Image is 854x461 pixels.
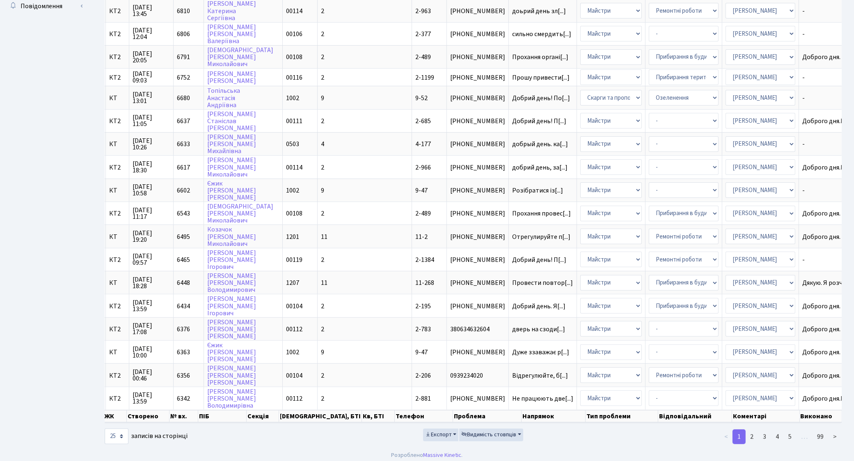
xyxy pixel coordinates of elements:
[177,163,190,172] span: 6617
[133,183,170,197] span: [DATE] 10:58
[207,133,256,156] a: [PERSON_NAME][PERSON_NAME]Михайлівна
[133,91,170,104] span: [DATE] 13:01
[512,53,568,62] span: Прохання органі[...]
[512,186,563,195] span: Розібратися із[...]
[177,73,190,82] span: 6752
[133,161,170,174] span: [DATE] 18:30
[459,429,523,441] button: Видимість стовпців
[512,94,570,103] span: Добрий день! По[...]
[745,429,758,444] a: 2
[450,210,505,217] span: [PHONE_NUMBER]
[127,410,169,422] th: Створено
[450,187,505,194] span: [PHONE_NUMBER]
[207,202,273,225] a: [DEMOGRAPHIC_DATA][PERSON_NAME]Миколайович
[133,4,170,17] span: [DATE] 13:45
[512,394,573,403] span: Не працюють две[...]
[109,326,126,333] span: КТ2
[103,410,127,422] th: ЖК
[321,73,324,82] span: 2
[732,410,800,422] th: Коментарі
[279,410,362,422] th: [DEMOGRAPHIC_DATA], БТІ
[522,410,586,422] th: Напрямок
[450,372,505,379] span: 0939234020
[415,325,431,334] span: 2-783
[133,114,170,127] span: [DATE] 11:05
[286,394,302,403] span: 00112
[133,207,170,220] span: [DATE] 11:17
[133,369,170,382] span: [DATE] 00:46
[286,209,302,218] span: 00108
[453,410,522,422] th: Проблема
[783,429,797,444] a: 5
[415,7,431,16] span: 2-963
[177,117,190,126] span: 6637
[512,232,570,241] span: Отрегулируйте п[...]
[207,110,256,133] a: [PERSON_NAME]Станіслав[PERSON_NAME]
[105,429,188,444] label: записів на сторінці
[321,325,324,334] span: 2
[415,186,428,195] span: 9-47
[133,27,170,40] span: [DATE] 12:04
[828,429,842,444] a: >
[758,429,771,444] a: 3
[450,31,505,37] span: [PHONE_NUMBER]
[177,140,190,149] span: 6633
[512,278,573,287] span: Провести повтор[...]
[512,140,568,149] span: добрый день. ка[...]
[450,54,505,60] span: [PHONE_NUMBER]
[450,326,505,333] span: 380634632604
[177,30,190,39] span: 6806
[450,234,505,240] span: [PHONE_NUMBER]
[133,138,170,151] span: [DATE] 10:26
[321,371,324,380] span: 2
[321,30,324,39] span: 2
[177,348,190,357] span: 6363
[177,278,190,287] span: 6448
[177,394,190,403] span: 6342
[207,23,256,46] a: [PERSON_NAME][PERSON_NAME]Валеріївна
[321,53,324,62] span: 2
[415,163,431,172] span: 2-966
[512,255,566,264] span: Добрий день! П[...]
[286,186,299,195] span: 1002
[177,94,190,103] span: 6680
[415,140,431,149] span: 4-177
[658,410,732,422] th: Відповідальний
[424,451,462,459] a: Massive Kinetic
[321,278,327,287] span: 11
[415,348,428,357] span: 9-47
[177,209,190,218] span: 6543
[512,302,566,311] span: Добрий день. Я[...]
[177,232,190,241] span: 6495
[321,163,324,172] span: 2
[286,53,302,62] span: 00108
[109,95,126,101] span: КТ
[395,410,453,422] th: Телефон
[425,431,452,439] span: Експорт
[321,255,324,264] span: 2
[321,232,327,241] span: 11
[133,71,170,84] span: [DATE] 09:03
[512,348,569,357] span: Дуже ззаважає р[...]
[512,73,570,82] span: Прошу привести[...]
[177,255,190,264] span: 6465
[133,276,170,289] span: [DATE] 18:28
[321,209,324,218] span: 2
[177,371,190,380] span: 6356
[286,30,302,39] span: 00106
[177,325,190,334] span: 6376
[450,118,505,124] span: [PHONE_NUMBER]
[450,395,505,402] span: [PHONE_NUMBER]
[109,74,126,81] span: КТ2
[286,255,302,264] span: 00119
[109,395,126,402] span: КТ2
[207,295,256,318] a: [PERSON_NAME][PERSON_NAME]Ігорович
[133,299,170,312] span: [DATE] 13:59
[286,7,302,16] span: 00114
[512,117,566,126] span: Добрий день! П[...]
[109,187,126,194] span: КТ
[812,429,829,444] a: 99
[321,186,324,195] span: 9
[133,230,170,243] span: [DATE] 19:20
[207,364,256,387] a: [PERSON_NAME][PERSON_NAME][PERSON_NAME]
